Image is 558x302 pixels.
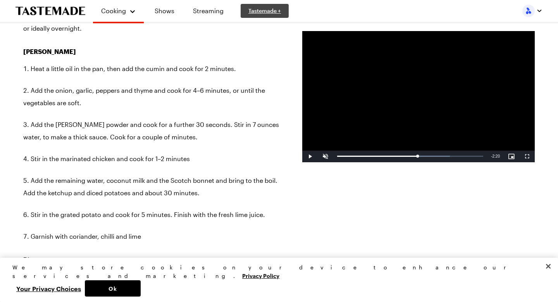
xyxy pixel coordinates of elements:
[15,7,85,16] a: To Tastemade Home Page
[493,154,500,158] span: 2:20
[23,255,279,264] h3: Rice
[241,4,289,18] a: Tastemade +
[12,263,539,280] div: We may store cookies on your device to enhance our services and marketing.
[23,62,279,75] li: Heat a little oil in the pan, then add the cumin and cook for 2 minutes.
[302,151,318,162] button: Play
[522,5,542,17] button: Profile picture
[12,280,85,297] button: Your Privacy Choices
[248,7,281,15] span: Tastemade +
[540,258,557,275] button: Close
[101,7,126,14] span: Cooking
[23,153,279,165] li: Stir in the marinated chicken and cook for 1–2 minutes
[23,174,279,199] li: Add the remaining water, coconut milk and the Scotch bonnet and bring to the boil. Add the ketchu...
[504,151,519,162] button: Picture-in-Picture
[12,263,539,297] div: Privacy
[23,208,279,221] li: Stir in the grated potato and cook for 5 minutes. Finish with the fresh lime juice.
[23,230,279,243] li: Garnish with coriander, chilli and lime
[101,3,136,19] button: Cooking
[85,280,141,297] button: Ok
[23,47,279,56] h3: [PERSON_NAME]
[522,5,535,17] img: Profile picture
[337,156,483,157] div: Progress Bar
[318,151,333,162] button: Unmute
[302,31,535,162] video-js: Video Player
[23,118,279,143] li: Add the [PERSON_NAME] powder and cook for a further 30 seconds. Stir in 7 ounces water, to make a...
[491,154,492,158] span: -
[242,272,279,279] a: More information about your privacy, opens in a new tab
[23,84,279,109] li: Add the onion, garlic, peppers and thyme and cook for 4–6 minutes, or until the vegetables are soft.
[519,151,535,162] button: Fullscreen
